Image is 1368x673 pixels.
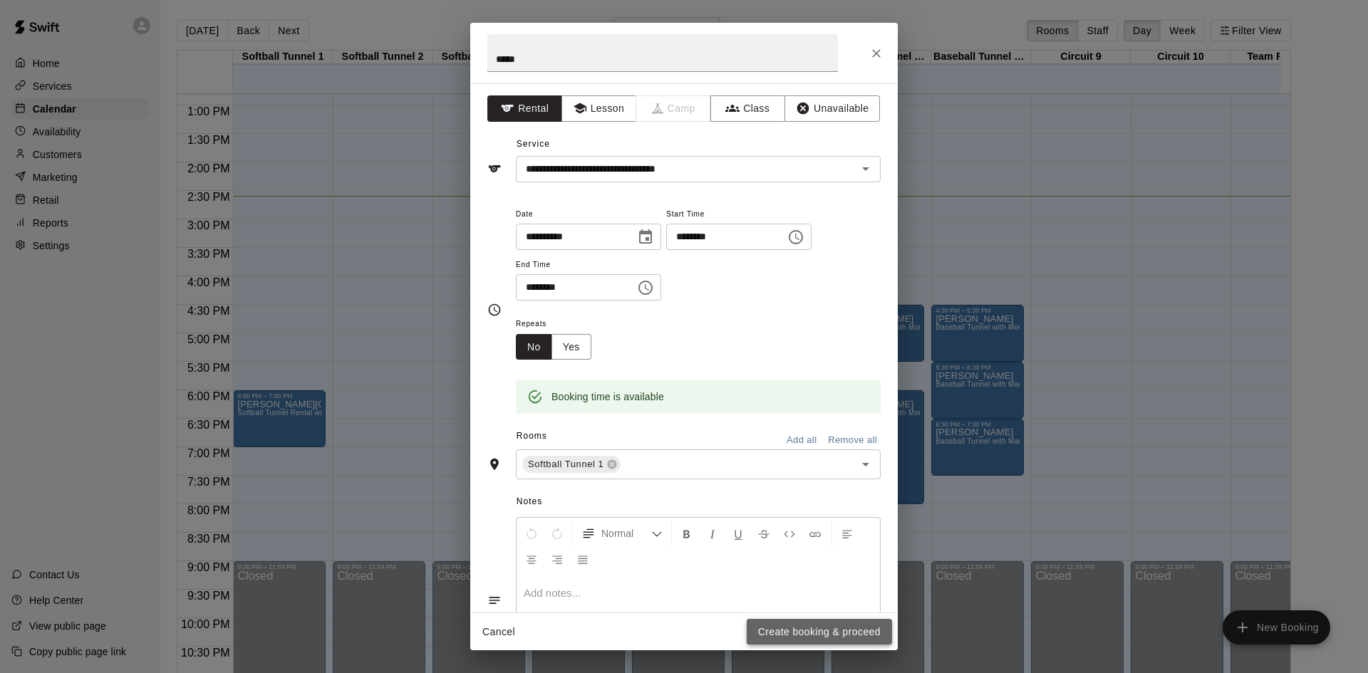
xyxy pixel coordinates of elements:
[517,139,550,149] span: Service
[782,223,810,251] button: Choose time, selected time is 3:00 PM
[551,334,591,360] button: Yes
[516,334,591,360] div: outlined button group
[545,546,569,572] button: Right Align
[487,303,502,317] svg: Timing
[864,41,889,66] button: Close
[519,521,544,546] button: Undo
[561,95,636,122] button: Lesson
[522,456,621,473] div: Softball Tunnel 1
[666,205,812,224] span: Start Time
[779,429,824,452] button: Add all
[700,521,725,546] button: Format Italics
[747,619,892,645] button: Create booking & proceed
[522,457,609,471] span: Softball Tunnel 1
[601,526,651,541] span: Normal
[835,521,859,546] button: Left Align
[576,521,668,546] button: Formatting Options
[476,619,522,645] button: Cancel
[726,521,750,546] button: Format Underline
[516,256,661,275] span: End Time
[675,521,699,546] button: Format Bold
[636,95,711,122] span: Camps can only be created in the Services page
[631,223,660,251] button: Choose date, selected date is Sep 17, 2025
[856,454,876,474] button: Open
[516,315,603,334] span: Repeats
[824,429,881,452] button: Remove all
[631,273,660,302] button: Choose time, selected time is 4:00 PM
[777,521,802,546] button: Insert Code
[487,95,562,122] button: Rental
[752,521,776,546] button: Format Strikethrough
[710,95,785,122] button: Class
[784,95,880,122] button: Unavailable
[516,205,661,224] span: Date
[487,593,502,607] svg: Notes
[571,546,595,572] button: Justify Align
[803,521,827,546] button: Insert Link
[856,159,876,179] button: Open
[487,457,502,471] svg: Rooms
[517,491,881,513] span: Notes
[519,546,544,572] button: Center Align
[545,521,569,546] button: Redo
[517,431,547,441] span: Rooms
[516,334,552,360] button: No
[487,162,502,176] svg: Service
[551,384,664,409] div: Booking time is available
